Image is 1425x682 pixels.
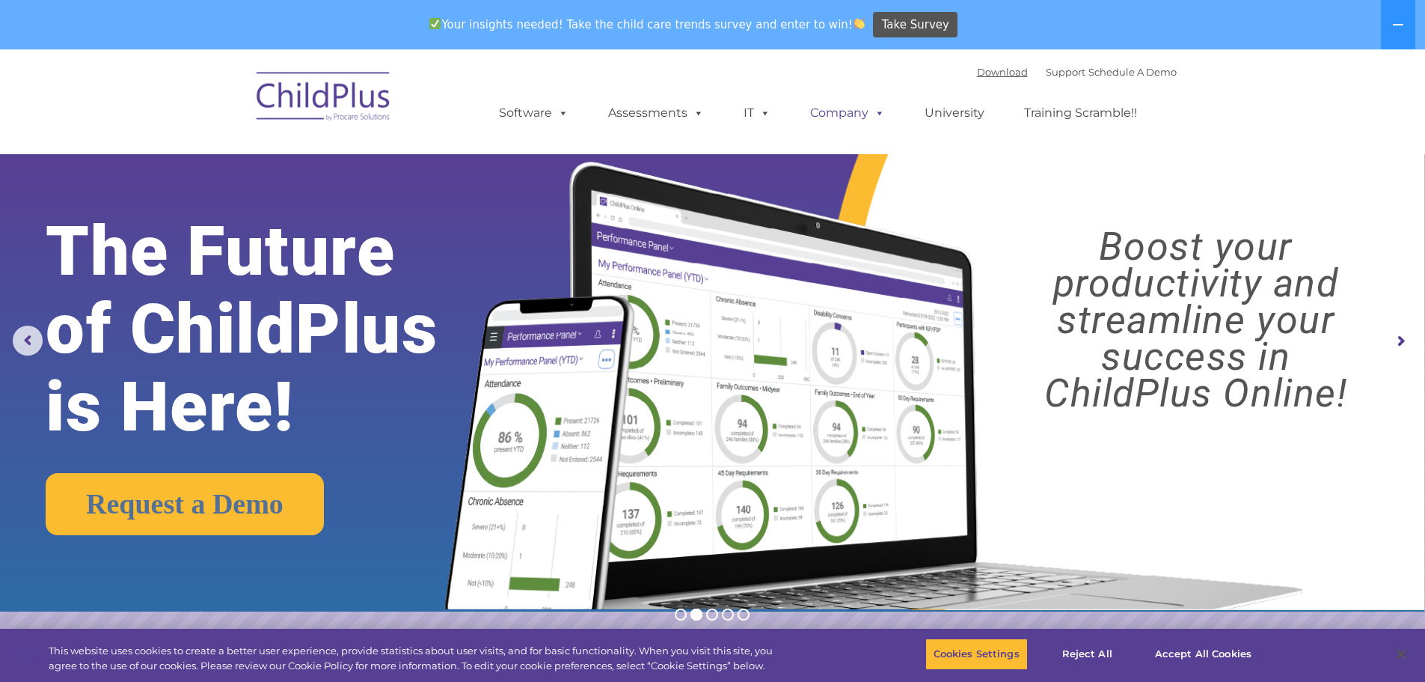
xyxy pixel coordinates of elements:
[910,98,999,128] a: University
[249,61,399,136] img: ChildPlus by Procare Solutions
[977,66,1028,78] a: Download
[925,639,1028,670] button: Cookies Settings
[795,98,900,128] a: Company
[882,12,949,38] span: Take Survey
[484,98,583,128] a: Software
[1009,98,1152,128] a: Training Scramble!!
[593,98,719,128] a: Assessments
[1147,639,1260,670] button: Accept All Cookies
[1041,639,1134,670] button: Reject All
[208,99,254,110] span: Last name
[1385,638,1418,671] button: Close
[984,228,1407,412] rs-layer: Boost your productivity and streamline your success in ChildPlus Online!
[873,12,957,38] a: Take Survey
[854,18,865,29] img: 👏
[46,213,500,446] rs-layer: The Future of ChildPlus is Here!
[429,18,441,29] img: ✅
[423,10,871,39] span: Your insights needed! Take the child care trends survey and enter to win!
[46,473,324,535] a: Request a Demo
[729,98,785,128] a: IT
[1088,66,1177,78] a: Schedule A Demo
[208,160,272,171] span: Phone number
[49,644,784,673] div: This website uses cookies to create a better user experience, provide statistics about user visit...
[1046,66,1085,78] a: Support
[977,66,1177,78] font: |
